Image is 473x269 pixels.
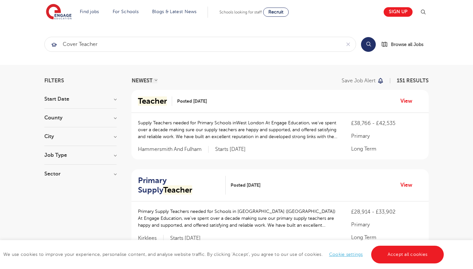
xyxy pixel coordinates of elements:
[152,9,197,14] a: Blogs & Latest News
[400,181,417,189] a: View
[46,4,72,20] img: Engage Education
[361,37,376,52] button: Search
[138,96,172,106] a: Teacher
[342,78,384,83] button: Save job alert
[113,9,139,14] a: For Schools
[231,182,260,189] span: Posted [DATE]
[138,146,209,153] span: Hammersmith And Fulham
[329,252,363,257] a: Cookie settings
[381,41,429,48] a: Browse all Jobs
[44,134,117,139] h3: City
[163,185,192,195] mark: Teacher
[351,132,422,140] p: Primary
[170,235,201,242] p: Starts [DATE]
[400,97,417,105] a: View
[391,41,423,48] span: Browse all Jobs
[138,119,338,140] p: Supply Teachers needed for Primary Schools inWest London At Engage Education, we’ve spent over a ...
[384,7,413,17] a: Sign up
[138,176,220,195] h2: Primary Supply
[341,37,356,52] button: Clear
[397,78,429,84] span: 151 RESULTS
[351,208,422,216] p: £28,914 - £33,902
[351,221,422,229] p: Primary
[342,78,375,83] p: Save job alert
[351,145,422,153] p: Long Term
[263,8,289,17] a: Recruit
[44,153,117,158] h3: Job Type
[138,176,226,195] a: Primary SupplyTeacher
[138,96,167,106] mark: Teacher
[138,235,164,242] span: Kirklees
[351,119,422,127] p: £38,766 - £42,535
[80,9,99,14] a: Find jobs
[45,37,341,52] input: Submit
[268,10,283,14] span: Recruit
[215,146,246,153] p: Starts [DATE]
[44,37,356,52] div: Submit
[44,96,117,102] h3: Start Date
[44,115,117,120] h3: County
[138,208,338,229] p: Primary Supply Teachers needed for Schools in [GEOGRAPHIC_DATA] ([GEOGRAPHIC_DATA]) ​At Engage Ed...
[351,234,422,241] p: Long Term
[177,98,207,105] span: Posted [DATE]
[371,246,444,263] a: Accept all cookies
[3,252,445,257] span: We use cookies to improve your experience, personalise content, and analyse website traffic. By c...
[219,10,262,14] span: Schools looking for staff
[44,171,117,176] h3: Sector
[44,78,64,83] span: Filters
